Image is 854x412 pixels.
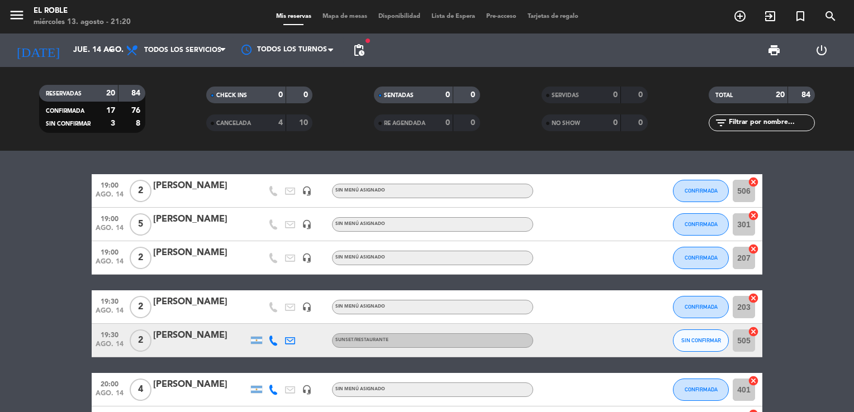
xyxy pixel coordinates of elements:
[131,89,143,97] strong: 84
[317,13,373,20] span: Mapa de mesas
[278,119,283,127] strong: 4
[153,377,248,392] div: [PERSON_NAME]
[106,89,115,97] strong: 20
[8,7,25,23] i: menu
[96,258,124,271] span: ago. 14
[153,295,248,309] div: [PERSON_NAME]
[685,221,718,227] span: CONFIRMADA
[673,213,729,236] button: CONFIRMADA
[613,119,618,127] strong: 0
[96,191,124,204] span: ago. 14
[131,107,143,114] strong: 76
[104,44,117,57] i: arrow_drop_down
[638,119,645,127] strong: 0
[685,386,718,392] span: CONFIRMADA
[130,379,151,401] span: 4
[776,91,785,99] strong: 20
[481,13,522,20] span: Pre-acceso
[96,178,124,191] span: 19:00
[335,255,385,260] span: Sin menú asignado
[299,119,310,127] strong: 10
[471,119,477,127] strong: 0
[153,328,248,343] div: [PERSON_NAME]
[46,108,84,114] span: CONFIRMADA
[426,13,481,20] span: Lista de Espera
[673,180,729,202] button: CONFIRMADA
[303,91,310,99] strong: 0
[335,222,385,226] span: Sin menú asignado
[8,38,68,63] i: [DATE]
[522,13,584,20] span: Tarjetas de regalo
[373,13,426,20] span: Disponibilidad
[96,341,124,353] span: ago. 14
[685,188,718,194] span: CONFIRMADA
[136,119,143,127] strong: 8
[216,93,247,98] span: CHECK INS
[302,302,312,312] i: headset_mic
[34,6,131,17] div: El Roble
[335,338,388,342] span: Sunset/Restaurante
[34,17,131,28] div: miércoles 13. agosto - 21:20
[748,293,759,304] i: cancel
[815,44,828,57] i: power_settings_new
[130,329,151,352] span: 2
[763,9,777,23] i: exit_to_app
[673,329,729,352] button: SIN CONFIRMAR
[714,116,728,130] i: filter_list
[445,119,450,127] strong: 0
[748,375,759,386] i: cancel
[96,224,124,237] span: ago. 14
[96,328,124,341] span: 19:30
[552,93,579,98] span: SERVIDAS
[364,37,371,44] span: fiber_manual_record
[715,93,733,98] span: TOTAL
[153,179,248,193] div: [PERSON_NAME]
[638,91,645,99] strong: 0
[748,210,759,221] i: cancel
[96,294,124,307] span: 19:30
[384,121,425,126] span: RE AGENDADA
[335,387,385,391] span: Sin menú asignado
[748,243,759,255] i: cancel
[767,44,781,57] span: print
[130,296,151,318] span: 2
[96,377,124,390] span: 20:00
[302,385,312,395] i: headset_mic
[96,245,124,258] span: 19:00
[278,91,283,99] strong: 0
[302,253,312,263] i: headset_mic
[748,326,759,337] i: cancel
[144,46,221,54] span: Todos los servicios
[445,91,450,99] strong: 0
[130,247,151,269] span: 2
[130,213,151,236] span: 5
[801,91,813,99] strong: 84
[794,9,807,23] i: turned_in_not
[733,9,747,23] i: add_circle_outline
[798,33,846,67] div: LOG OUT
[46,121,91,127] span: SIN CONFIRMAR
[681,337,721,343] span: SIN CONFIRMAR
[302,219,312,229] i: headset_mic
[302,186,312,196] i: headset_mic
[471,91,477,99] strong: 0
[96,212,124,224] span: 19:00
[673,296,729,318] button: CONFIRMADA
[8,7,25,27] button: menu
[96,390,124,403] span: ago. 14
[728,117,814,129] input: Filtrar por nombre...
[613,91,618,99] strong: 0
[106,107,115,114] strong: 17
[271,13,317,20] span: Mis reservas
[335,188,385,193] span: Sin menú asignado
[673,247,729,269] button: CONFIRMADA
[111,119,115,127] strong: 3
[352,44,366,57] span: pending_actions
[748,176,759,188] i: cancel
[216,121,251,126] span: CANCELADA
[673,379,729,401] button: CONFIRMADA
[96,307,124,320] span: ago. 14
[335,304,385,309] span: Sin menú asignado
[153,212,248,227] div: [PERSON_NAME]
[384,93,414,98] span: SENTADAS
